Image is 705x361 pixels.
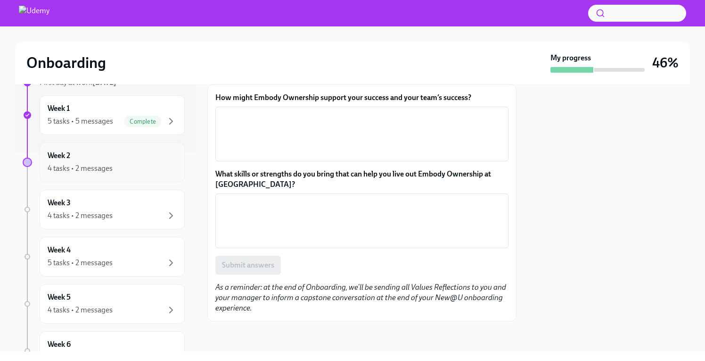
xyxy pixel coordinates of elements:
a: Week 34 tasks • 2 messages [23,190,185,229]
em: As a reminder: at the end of Onboarding, we'll be sending all Values Reflections to you and your ... [215,283,506,312]
a: Week 24 tasks • 2 messages [23,143,185,182]
h6: Week 6 [48,339,71,350]
a: Week 54 tasks • 2 messages [23,284,185,324]
h6: Week 2 [48,151,70,161]
span: Complete [124,118,162,125]
a: Week 45 tasks • 2 messages [23,237,185,277]
label: What skills or strengths do you bring that can help you live out Embody Ownership at [GEOGRAPHIC_... [215,169,508,190]
h2: Onboarding [26,53,106,72]
h6: Week 5 [48,292,71,302]
div: 4 tasks • 2 messages [48,305,113,315]
div: 5 tasks • 5 messages [48,116,113,126]
div: 4 tasks • 2 messages [48,163,113,174]
h3: 46% [652,54,679,71]
h6: Week 3 [48,198,71,208]
h6: Week 4 [48,245,71,255]
a: Week 15 tasks • 5 messagesComplete [23,95,185,135]
h6: Week 1 [48,103,70,114]
div: 4 tasks • 2 messages [48,210,113,221]
strong: My progress [550,53,591,63]
div: 5 tasks • 2 messages [48,258,113,268]
img: Udemy [19,6,49,21]
label: How might Embody Ownership support your success and your team’s success? [215,92,508,103]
